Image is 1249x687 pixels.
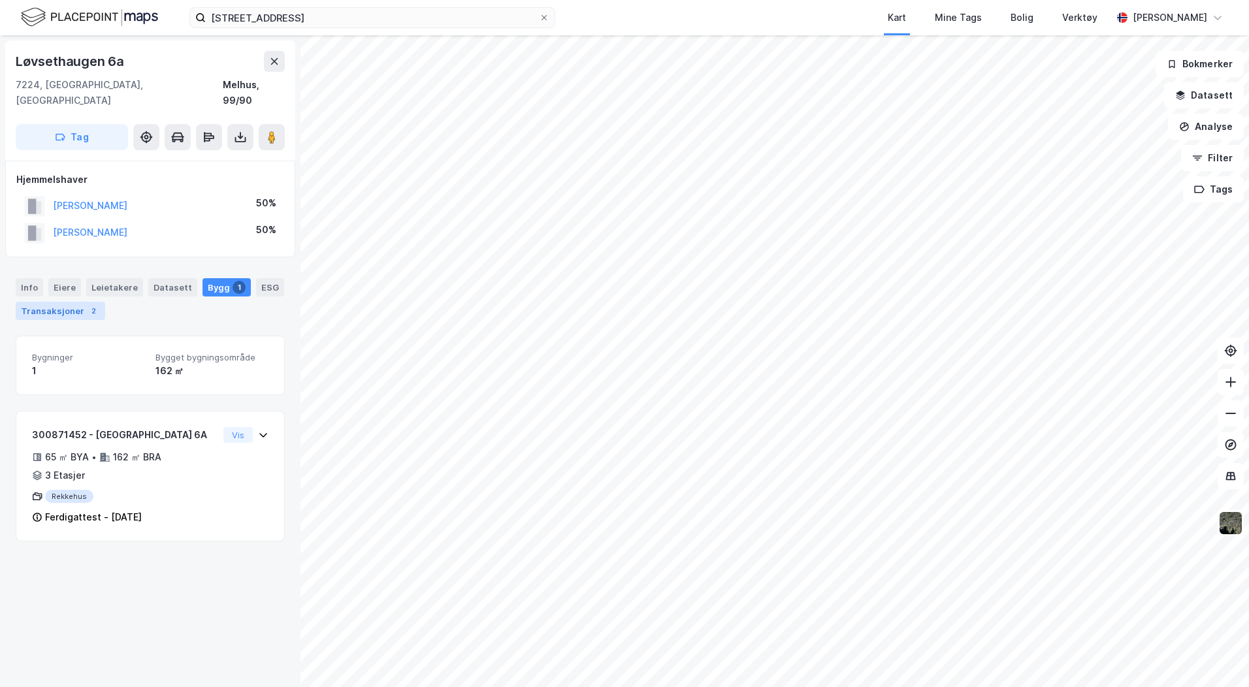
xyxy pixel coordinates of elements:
div: [PERSON_NAME] [1133,10,1207,25]
div: Bygg [203,278,251,296]
div: Transaksjoner [16,302,105,320]
div: 65 ㎡ BYA [45,449,89,465]
div: Melhus, 99/90 [223,77,285,108]
div: 162 ㎡ BRA [113,449,161,465]
div: Ferdigattest - [DATE] [45,509,142,525]
button: Tag [16,124,128,150]
img: 9k= [1218,511,1243,535]
div: Verktøy [1062,10,1097,25]
button: Bokmerker [1156,51,1244,77]
div: 1 [233,281,246,294]
div: 50% [256,222,276,238]
span: Bygget bygningsområde [155,352,268,363]
div: Leietakere [86,278,143,296]
input: Søk på adresse, matrikkel, gårdeiere, leietakere eller personer [206,8,539,27]
div: 2 [87,304,100,317]
div: Løvsethaugen 6a [16,51,127,72]
div: 162 ㎡ [155,363,268,379]
span: Bygninger [32,352,145,363]
div: Eiere [48,278,81,296]
div: • [91,452,97,462]
button: Tags [1183,176,1244,202]
div: Hjemmelshaver [16,172,284,187]
div: Datasett [148,278,197,296]
div: 7224, [GEOGRAPHIC_DATA], [GEOGRAPHIC_DATA] [16,77,223,108]
iframe: Chat Widget [1184,624,1249,687]
div: ESG [256,278,284,296]
img: logo.f888ab2527a4732fd821a326f86c7f29.svg [21,6,158,29]
div: Kontrollprogram for chat [1184,624,1249,687]
div: 300871452 - [GEOGRAPHIC_DATA] 6A [32,427,218,443]
button: Vis [223,427,253,443]
button: Filter [1181,145,1244,171]
div: Mine Tags [935,10,982,25]
div: 3 Etasjer [45,468,85,483]
div: Info [16,278,43,296]
button: Datasett [1164,82,1244,108]
div: 1 [32,363,145,379]
div: Bolig [1011,10,1033,25]
div: Kart [888,10,906,25]
div: 50% [256,195,276,211]
button: Analyse [1168,114,1244,140]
